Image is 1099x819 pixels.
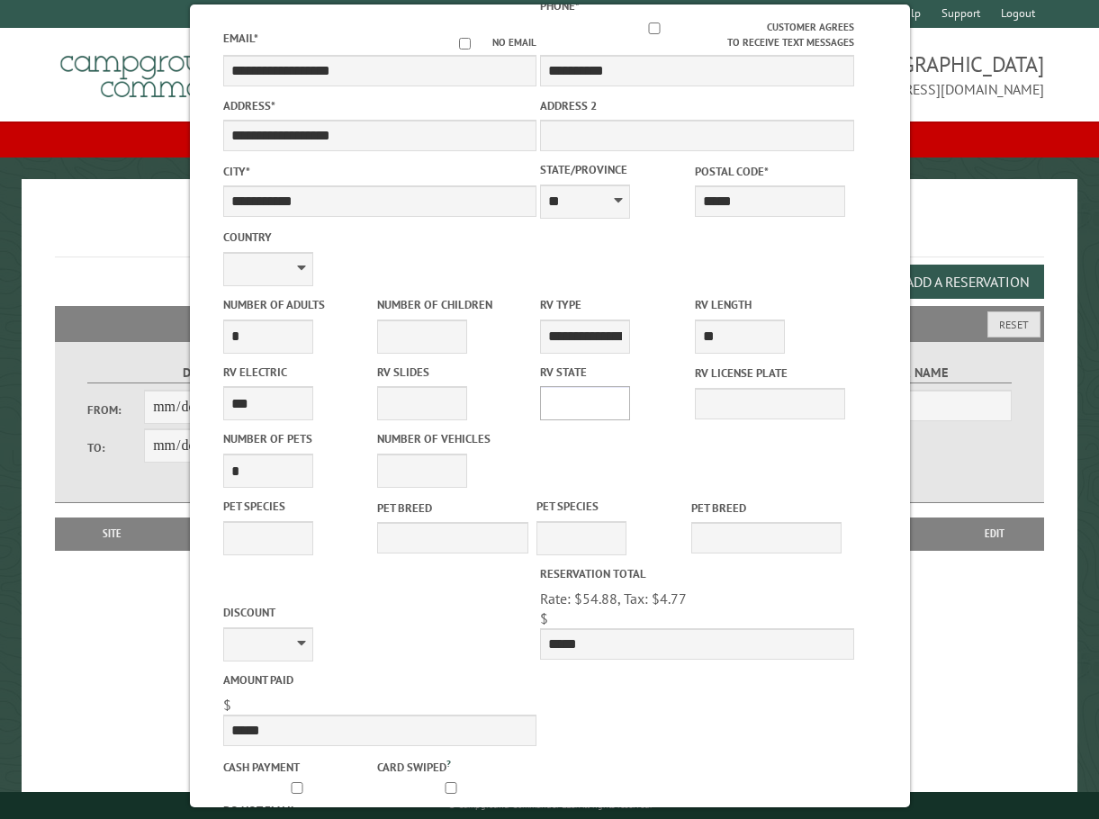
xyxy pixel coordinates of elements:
label: Pet species [536,498,687,515]
span: Rate: $54.88, Tax: $4.77 [540,589,687,607]
label: To: [87,439,144,456]
input: Customer agrees to receive text messages [541,22,767,34]
h1: Reservations [55,208,1044,257]
small: © Campground Commander LLC. All rights reserved. [448,799,652,811]
input: No email [437,38,492,49]
label: Number of Adults [222,296,373,313]
label: Country [222,229,536,246]
a: ? [446,757,451,769]
label: Number of Vehicles [377,430,527,447]
label: RV Type [540,296,690,313]
label: Pet breed [377,499,527,517]
label: RV State [540,364,690,381]
th: Site [64,517,159,550]
label: Address 2 [540,97,854,114]
button: Reset [987,311,1040,337]
label: Card swiped [377,756,527,776]
label: Email [222,31,257,46]
label: City [222,163,536,180]
label: RV Length [694,296,844,313]
label: Postal Code [694,163,844,180]
label: Amount paid [222,671,536,688]
span: $ [222,696,230,714]
label: No email [437,35,536,50]
h2: Filters [55,306,1044,340]
span: $ [540,609,548,627]
label: RV License Plate [694,364,844,382]
button: Add a Reservation [890,265,1044,299]
label: Pet species [222,498,373,515]
label: Dates [87,363,314,383]
th: Edit [945,517,1044,550]
label: State/Province [540,161,690,178]
label: Number of Children [377,296,527,313]
label: Discount [222,604,536,621]
th: Dates [159,517,285,550]
label: RV Electric [222,364,373,381]
label: Pet breed [690,499,841,517]
img: Campground Commander [55,35,280,105]
label: Reservation Total [540,565,854,582]
label: From: [87,401,144,418]
label: Address [222,97,536,114]
label: Number of Pets [222,430,373,447]
label: Customer agrees to receive text messages [540,20,854,50]
label: Cash payment [222,759,373,776]
label: RV Slides [377,364,527,381]
label: Do not email [222,802,373,819]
